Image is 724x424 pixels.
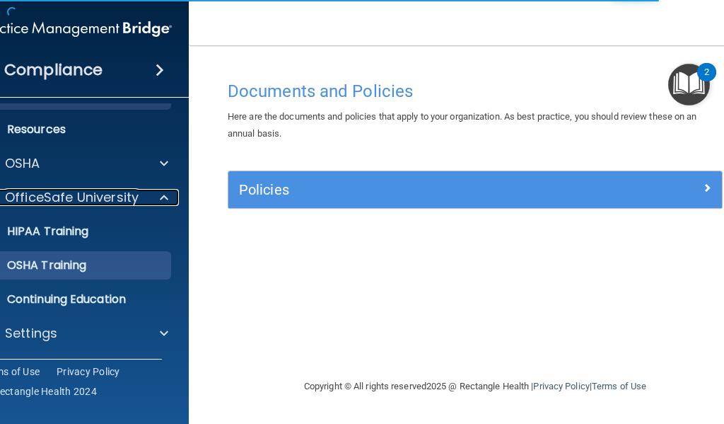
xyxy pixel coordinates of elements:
[5,155,40,172] p: OSHA
[668,64,710,105] button: Open Resource Center, 2 new notifications
[228,82,723,101] h4: Documents and Policies
[239,178,711,201] a: Policies
[704,72,709,91] div: 2
[57,365,120,379] a: Privacy Policy
[533,381,589,391] a: Privacy Policy
[5,325,57,342] p: Settings
[4,60,103,80] h4: Compliance
[592,381,646,391] a: Terms of Use
[239,182,588,197] h5: Policies
[228,111,697,139] span: Here are the documents and policies that apply to your organization. As best practice, you should...
[5,189,139,206] p: OfficeSafe University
